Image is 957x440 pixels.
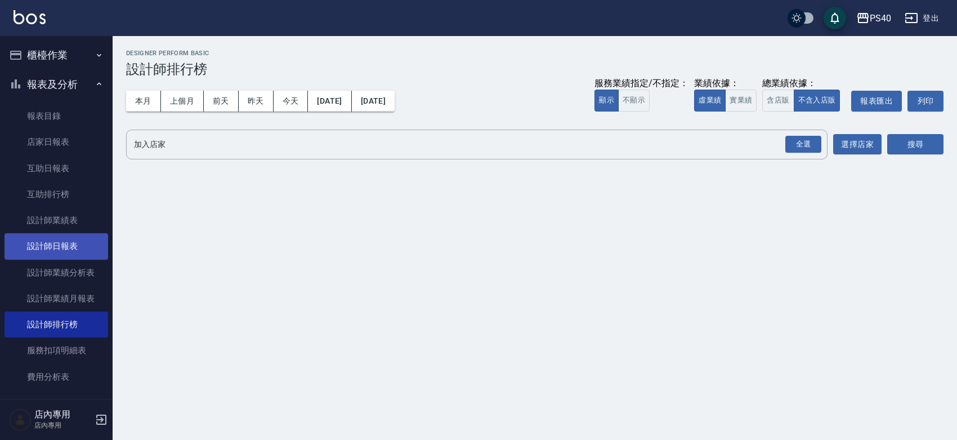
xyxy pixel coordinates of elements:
button: 虛業績 [694,90,726,112]
img: Person [9,408,32,431]
a: 設計師業績表 [5,207,108,233]
button: 今天 [274,91,308,112]
p: 店內專用 [34,420,92,430]
div: 服務業績指定/不指定： [594,78,688,90]
button: 不含入店販 [794,90,840,112]
button: 選擇店家 [833,134,882,155]
button: 報表匯出 [851,91,902,112]
button: 報表及分析 [5,70,108,99]
button: 登出 [900,8,943,29]
button: save [824,7,846,29]
a: 費用分析表 [5,364,108,390]
button: 櫃檯作業 [5,41,108,70]
div: PS40 [870,11,891,25]
button: 不顯示 [618,90,650,112]
button: 實業績 [725,90,757,112]
a: 服務扣項明細表 [5,337,108,363]
button: 客戶管理 [5,394,108,424]
a: 設計師業績月報表 [5,286,108,312]
button: 本月 [126,91,161,112]
input: 店家名稱 [131,135,806,154]
a: 設計師日報表 [5,233,108,259]
h3: 設計師排行榜 [126,61,943,77]
button: 上個月 [161,91,204,112]
div: 業績依據： [694,78,757,90]
button: PS40 [852,7,896,30]
a: 報表目錄 [5,103,108,129]
button: 昨天 [239,91,274,112]
h5: 店內專用 [34,409,92,420]
h2: Designer Perform Basic [126,50,943,57]
button: 搜尋 [887,134,943,155]
img: Logo [14,10,46,24]
button: 含店販 [762,90,794,112]
a: 設計師業績分析表 [5,260,108,286]
button: 前天 [204,91,239,112]
div: 總業績依據： [762,78,846,90]
button: 顯示 [594,90,619,112]
a: 店家日報表 [5,129,108,155]
a: 互助排行榜 [5,181,108,207]
button: [DATE] [352,91,395,112]
button: Open [783,134,824,155]
button: [DATE] [308,91,351,112]
button: 列印 [907,91,943,112]
a: 互助日報表 [5,155,108,181]
div: 全選 [785,136,821,153]
a: 設計師排行榜 [5,312,108,337]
